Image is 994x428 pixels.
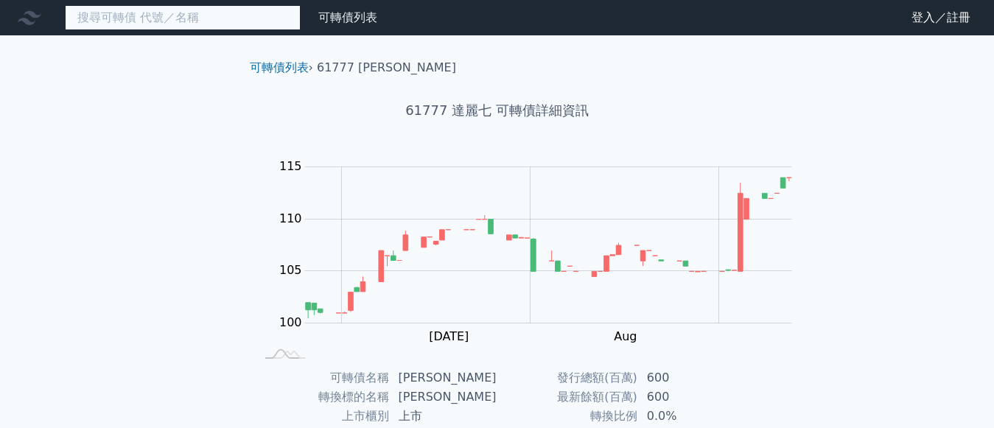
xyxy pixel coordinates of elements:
[390,387,497,407] td: [PERSON_NAME]
[317,59,456,77] li: 61777 [PERSON_NAME]
[900,6,982,29] a: 登入／註冊
[497,387,638,407] td: 最新餘額(百萬)
[256,368,390,387] td: 可轉債名稱
[279,159,302,173] tspan: 115
[390,407,497,426] td: 上市
[497,407,638,426] td: 轉換比例
[638,368,739,387] td: 600
[256,387,390,407] td: 轉換標的名稱
[279,263,302,277] tspan: 105
[256,407,390,426] td: 上市櫃別
[638,407,739,426] td: 0.0%
[318,10,377,24] a: 可轉債列表
[250,59,313,77] li: ›
[390,368,497,387] td: [PERSON_NAME]
[429,329,469,343] tspan: [DATE]
[614,329,637,343] tspan: Aug
[638,387,739,407] td: 600
[279,315,302,329] tspan: 100
[497,368,638,387] td: 發行總額(百萬)
[279,211,302,225] tspan: 110
[272,159,814,343] g: Chart
[65,5,301,30] input: 搜尋可轉債 代號／名稱
[250,60,309,74] a: 可轉債列表
[238,100,757,121] h1: 61777 達麗七 可轉債詳細資訊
